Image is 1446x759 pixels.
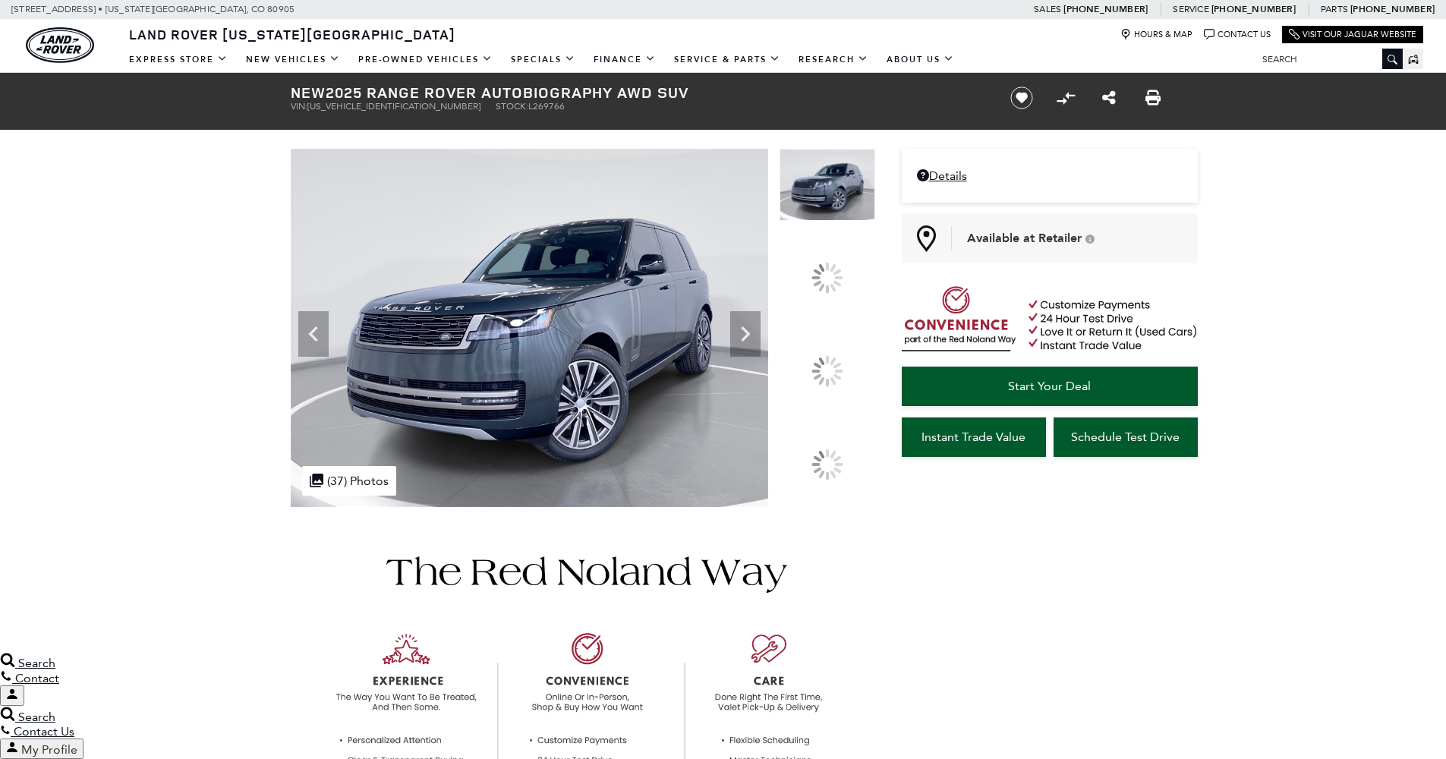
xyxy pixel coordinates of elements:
[1211,3,1296,15] a: [PHONE_NUMBER]
[120,25,465,43] a: Land Rover [US_STATE][GEOGRAPHIC_DATA]
[1034,4,1061,14] span: Sales
[1289,29,1416,40] a: Visit Our Jaguar Website
[789,46,877,73] a: Research
[302,466,396,496] div: (37) Photos
[291,149,768,507] img: New 2025 Belgravia Green Land Rover Autobiography image 1
[1251,50,1403,68] input: Search
[18,656,55,670] span: Search
[1173,4,1208,14] span: Service
[237,46,349,73] a: New Vehicles
[11,4,295,14] a: [STREET_ADDRESS] • [US_STATE][GEOGRAPHIC_DATA], CO 80905
[307,101,480,112] span: [US_VEHICLE_IDENTIFICATION_NUMBER]
[1120,29,1192,40] a: Hours & Map
[780,149,875,221] img: New 2025 Belgravia Green Land Rover Autobiography image 1
[1204,29,1271,40] a: Contact Us
[291,84,985,101] h1: 2025 Range Rover Autobiography AWD SUV
[902,465,1198,704] iframe: YouTube video player
[1350,3,1435,15] a: [PHONE_NUMBER]
[349,46,502,73] a: Pre-Owned Vehicles
[26,27,94,63] a: land-rover
[21,742,77,757] span: My Profile
[120,46,237,73] a: EXPRESS STORE
[15,671,59,685] span: Contact
[1054,87,1077,109] button: Compare vehicle
[120,46,963,73] nav: Main Navigation
[496,101,528,112] span: Stock:
[902,367,1198,406] a: Start Your Deal
[917,225,936,252] img: Map Pin Icon
[1005,86,1038,110] button: Save vehicle
[502,46,584,73] a: Specials
[18,710,55,724] span: Search
[1063,3,1148,15] a: [PHONE_NUMBER]
[1145,89,1161,107] a: Print this New 2025 Range Rover Autobiography AWD SUV
[902,417,1046,457] a: Instant Trade Value
[291,82,326,102] strong: New
[1085,234,1095,244] div: Vehicle is in stock and ready for immediate delivery. Due to demand, availability is subject to c...
[1102,89,1116,107] a: Share this New 2025 Range Rover Autobiography AWD SUV
[14,724,74,739] span: Contact Us
[291,101,307,112] span: VIN:
[921,430,1025,444] span: Instant Trade Value
[584,46,665,73] a: Finance
[877,46,963,73] a: About Us
[1008,379,1091,393] span: Start Your Deal
[1071,430,1180,444] span: Schedule Test Drive
[528,101,565,112] span: L269766
[665,46,789,73] a: Service & Parts
[129,25,455,43] span: Land Rover [US_STATE][GEOGRAPHIC_DATA]
[26,27,94,63] img: Land Rover
[917,168,1183,183] a: Details
[967,230,1082,247] span: Available at Retailer
[1054,417,1198,457] a: Schedule Test Drive
[1321,4,1348,14] span: Parts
